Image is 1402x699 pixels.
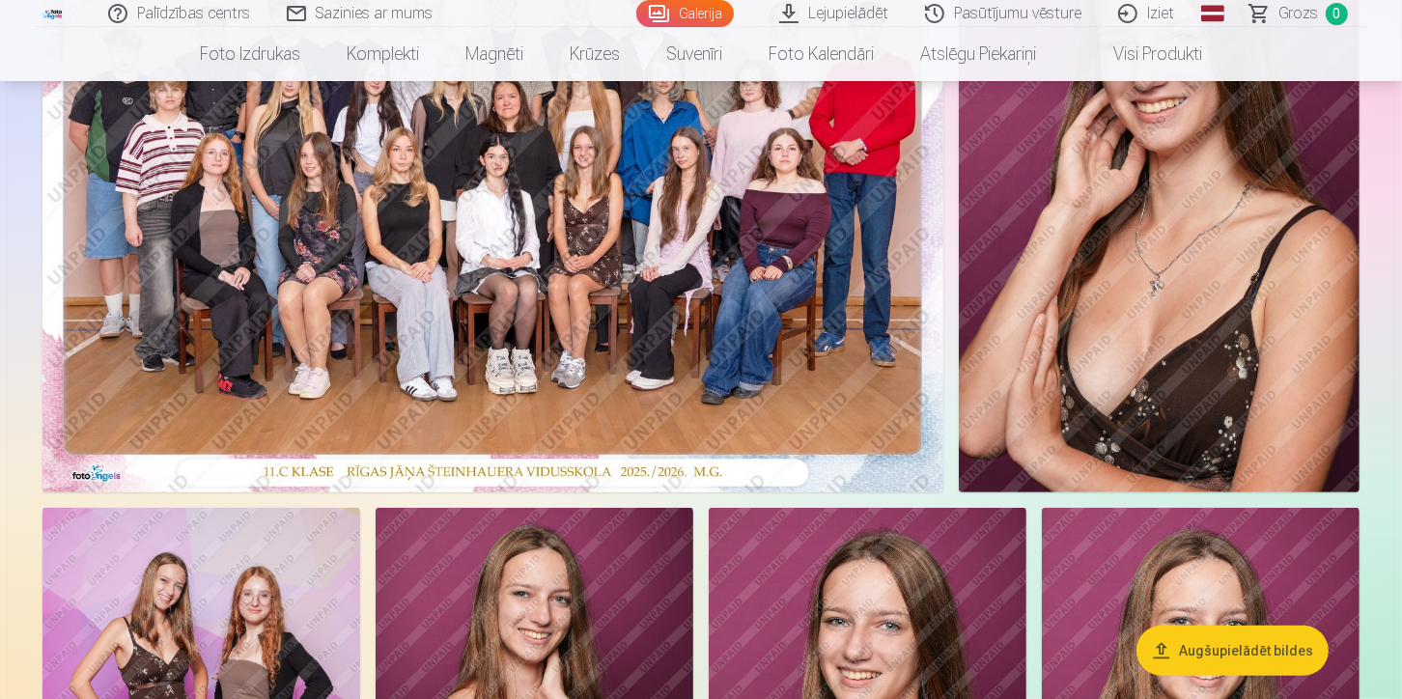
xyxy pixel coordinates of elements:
[177,27,323,81] a: Foto izdrukas
[745,27,897,81] a: Foto kalendāri
[323,27,442,81] a: Komplekti
[1278,2,1318,25] span: Grozs
[547,27,643,81] a: Krūzes
[897,27,1059,81] a: Atslēgu piekariņi
[1136,626,1329,676] button: Augšupielādēt bildes
[42,8,64,19] img: /fa1
[1326,3,1348,25] span: 0
[643,27,745,81] a: Suvenīri
[1059,27,1225,81] a: Visi produkti
[442,27,547,81] a: Magnēti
